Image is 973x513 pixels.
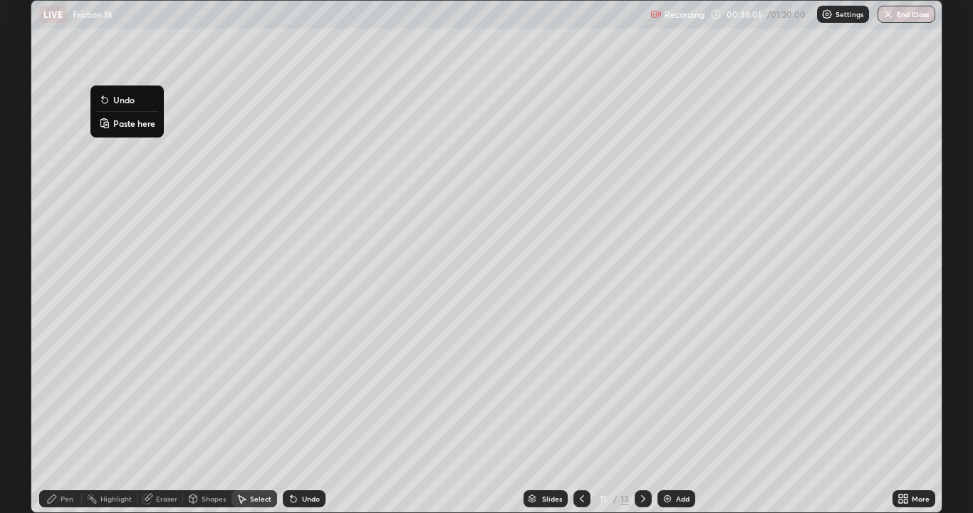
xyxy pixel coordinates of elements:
[43,9,63,20] p: LIVE
[113,118,155,129] p: Paste here
[302,495,320,502] div: Undo
[73,9,113,20] p: Friction 16
[665,9,704,20] p: Recording
[113,94,135,105] p: Undo
[250,495,271,502] div: Select
[542,495,562,502] div: Slides
[883,9,894,20] img: end-class-cross
[202,495,226,502] div: Shapes
[620,492,629,505] div: 13
[613,494,618,503] div: /
[596,494,610,503] div: 11
[650,9,662,20] img: recording.375f2c34.svg
[96,91,158,108] button: Undo
[100,495,132,502] div: Highlight
[676,495,690,502] div: Add
[156,495,177,502] div: Eraser
[662,493,673,504] img: add-slide-button
[912,495,930,502] div: More
[821,9,833,20] img: class-settings-icons
[61,495,73,502] div: Pen
[836,11,863,18] p: Settings
[878,6,935,23] button: End Class
[96,115,158,132] button: Paste here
